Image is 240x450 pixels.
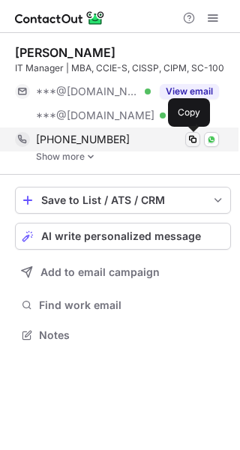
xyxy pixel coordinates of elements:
[40,266,160,278] span: Add to email campaign
[160,84,219,99] button: Reveal Button
[15,295,231,316] button: Find work email
[41,230,201,242] span: AI write personalized message
[15,9,105,27] img: ContactOut v5.3.10
[39,328,225,342] span: Notes
[15,223,231,250] button: AI write personalized message
[36,151,231,162] a: Show more
[39,298,225,312] span: Find work email
[15,61,231,75] div: IT Manager | MBA, CCIE-S, CISSP, CIPM, SC-100
[36,109,154,122] span: ***@[DOMAIN_NAME]
[86,151,95,162] img: -
[36,85,139,98] span: ***@[DOMAIN_NAME]
[15,45,115,60] div: [PERSON_NAME]
[15,259,231,286] button: Add to email campaign
[41,194,205,206] div: Save to List / ATS / CRM
[207,135,216,144] img: Whatsapp
[15,187,231,214] button: save-profile-one-click
[15,325,231,346] button: Notes
[36,133,130,146] span: [PHONE_NUMBER]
